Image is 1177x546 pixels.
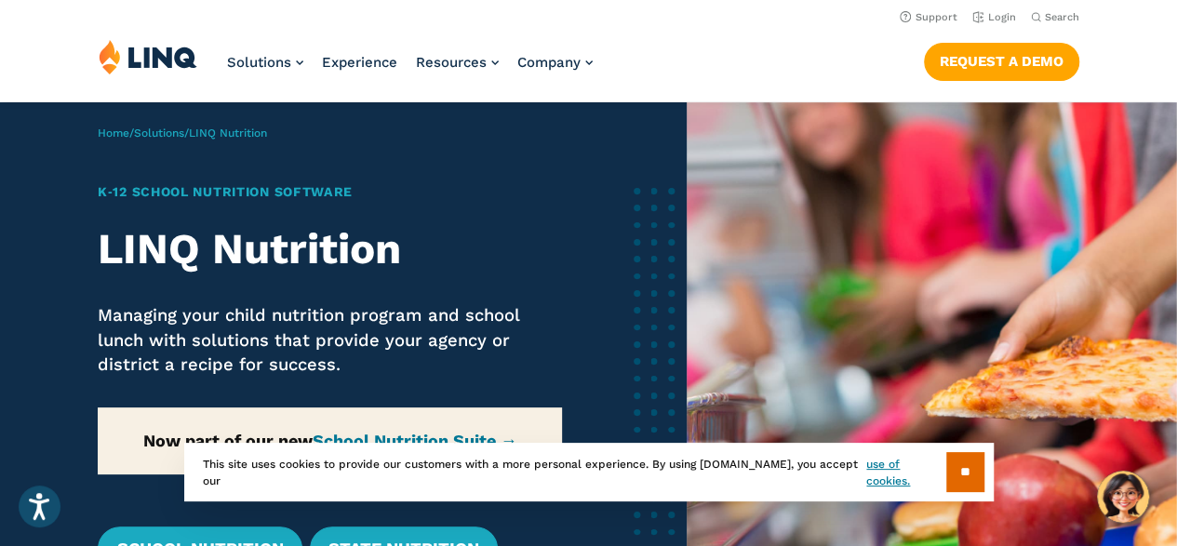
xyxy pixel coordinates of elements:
span: Company [517,54,581,71]
span: / / [98,127,267,140]
strong: LINQ Nutrition [98,224,401,273]
img: LINQ | K‑12 Software [99,39,197,74]
a: Experience [322,54,397,71]
a: School Nutrition Suite → [313,431,517,450]
a: use of cookies. [866,456,945,489]
a: Request a Demo [924,43,1079,80]
button: Open Search Bar [1031,10,1079,24]
a: Resources [416,54,499,71]
h1: K‑12 School Nutrition Software [98,182,561,202]
span: Search [1045,11,1079,23]
a: Solutions [134,127,184,140]
button: Hello, have a question? Let’s chat. [1097,471,1149,523]
a: Login [972,11,1016,23]
strong: Now part of our new [143,431,517,450]
span: Resources [416,54,487,71]
div: This site uses cookies to provide our customers with a more personal experience. By using [DOMAIN... [184,443,994,501]
p: Managing your child nutrition program and school lunch with solutions that provide your agency or... [98,303,561,377]
a: Solutions [227,54,303,71]
span: LINQ Nutrition [189,127,267,140]
nav: Primary Navigation [227,39,593,100]
a: Support [900,11,957,23]
a: Company [517,54,593,71]
nav: Button Navigation [924,39,1079,80]
span: Solutions [227,54,291,71]
a: Home [98,127,129,140]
